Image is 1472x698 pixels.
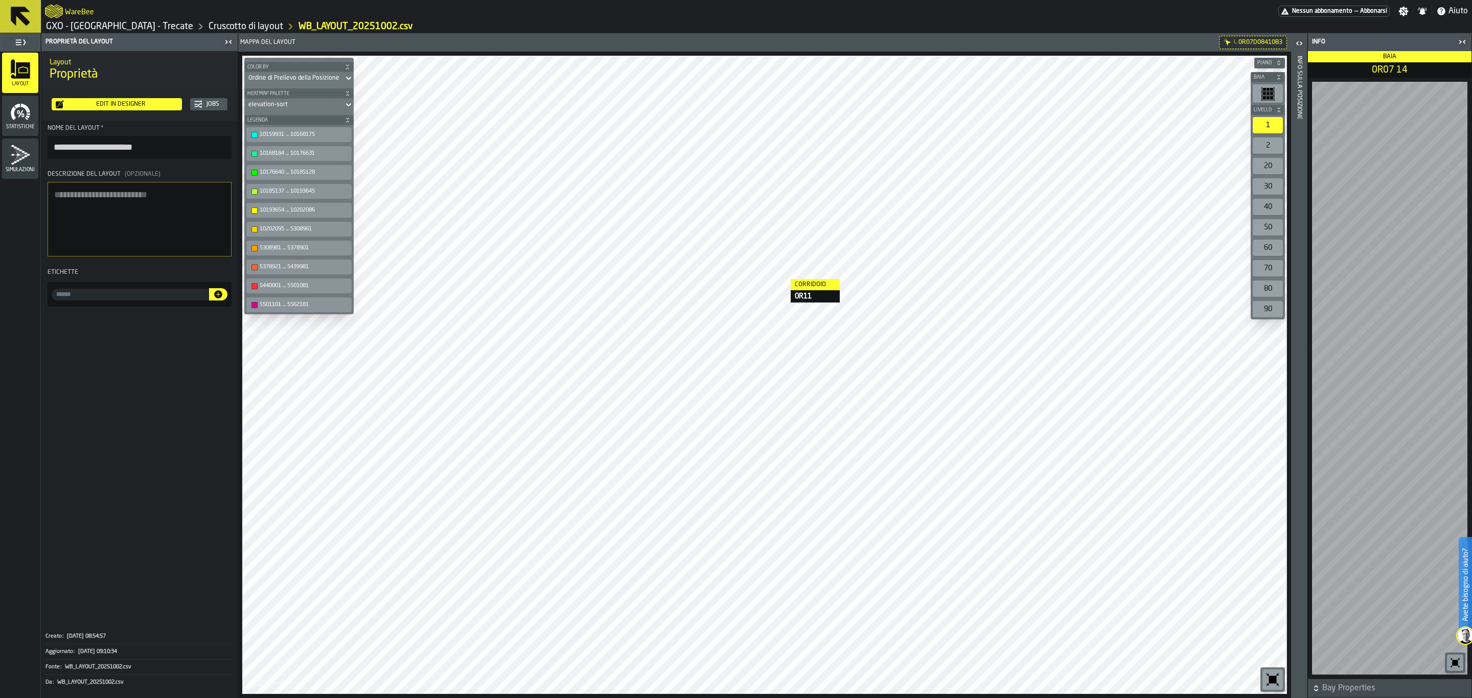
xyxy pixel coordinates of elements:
div: 90 [1253,301,1283,317]
div: button-toolbar-undefined [244,276,354,295]
span: Color by [245,64,342,70]
div: Fonte [45,664,64,670]
div: 10176640 ... 10185128 [260,169,349,176]
span: — [1354,8,1358,15]
span: Aiuto [1448,5,1468,17]
label: button-toggle-Impostazioni [1394,6,1413,16]
span: Legenda [245,118,342,123]
button: button- [244,88,354,99]
div: 20 [1253,158,1283,174]
div: 0R11 [791,290,840,303]
span: Mappa del layout [240,39,295,46]
button: Da:WB_LAYOUT_20251002.csv [45,675,234,690]
div: button-toolbar-undefined [244,201,354,220]
div: DropdownMenuValue-sortOrder [248,75,339,82]
div: button-toolbar-undefined [1251,156,1285,176]
span: Etichette [48,269,78,275]
a: logo-header [45,2,63,20]
div: DropdownMenuValue-elevation-sort [248,101,339,108]
div: Edit in Designer [64,101,178,108]
div: Proprietà del layout [43,38,221,45]
div: button-toolbar-undefined [244,258,354,276]
div: button-toolbar-undefined [1251,299,1285,319]
a: link-to-/wh/i/7274009e-5361-4e21-8e36-7045ee840609/designer [209,21,283,32]
span: Baia [1252,75,1274,80]
a: logo-header [244,671,302,692]
div: button-toolbar-undefined [244,182,354,201]
div: 5378921 ... 5439981 [260,264,349,270]
label: button-toggle-Aiuto [1432,5,1472,17]
div: button-toolbar-undefined [1251,278,1285,299]
div: Da [45,679,56,686]
div: button-toolbar-undefined [244,144,354,163]
span: Richiesto [101,125,104,132]
div: KeyValueItem-Da [45,674,234,690]
div: 10168184 ... 10176631 [260,150,349,157]
span: Simulazioni [2,167,38,173]
div: KeyValueItem-Aggiornato [45,644,234,659]
li: menu Simulazioni [2,138,38,179]
label: button-toggle-Chiudimi [221,36,236,48]
span: Layout [2,81,38,87]
button: button- [1308,679,1471,697]
button: button- [1251,72,1285,82]
div: button-toolbar-undefined [244,295,354,314]
span: (Opzionale) [125,171,160,177]
div: Aggiornato [45,648,77,655]
textarea: Descrizione del layout(Opzionale) [48,182,232,257]
div: DropdownMenuValue-elevation-sort [244,99,354,111]
div: 5308981 ... 5378901 [260,245,349,251]
svg: Azzeramento dello zoom e della posizione [1449,657,1461,669]
a: link-to-/wh/i/7274009e-5361-4e21-8e36-7045ee840609/layouts/1e4d5816-4abe-4ce3-b746-15612351ba87 [298,21,413,32]
div: 40 [1253,199,1283,215]
span: : [53,679,54,686]
header: Info [1308,33,1471,51]
span: Piano [1255,60,1274,66]
div: button-toolbar-undefined [1251,135,1285,156]
button: Fonte:WB_LAYOUT_20251002.csv [45,660,234,674]
header: Info sulla posizione [1291,33,1307,698]
input: input-value- input-value- [52,289,209,300]
div: Info [1310,38,1455,45]
svg: Azzeramento dello zoom e della posizione [1264,671,1281,688]
span: Bay Properties [1322,682,1469,694]
span: Descrizione del layout [48,171,121,177]
label: button-toggle-Chiudimi [1455,36,1469,48]
a: link-to-/wh/i/7274009e-5361-4e21-8e36-7045ee840609/pricing/ [1278,6,1390,17]
div: 5501101 ... 5562181 [260,301,349,308]
div: button-toolbar-undefined [1251,115,1285,135]
div: 30 [1253,178,1283,195]
div: 10159931 ... 10168175 [260,131,349,138]
div: 10193654 ... 10202086 [260,207,349,214]
div: button-toolbar-undefined [1251,238,1285,258]
div: button-toolbar-undefined [1251,176,1285,197]
a: link-to-/wh/i/7274009e-5361-4e21-8e36-7045ee840609 [46,21,193,32]
div: 10202095 ... 5308961 [260,226,349,232]
span: : [62,633,63,640]
nav: Breadcrumb [45,20,756,33]
label: input-value- [52,289,209,300]
div: Creato [45,633,66,640]
span: Baia [1383,54,1396,60]
button: button- [244,62,354,72]
span: Abbonarsi [1360,8,1387,15]
button: button-Edit in Designer [52,98,182,110]
div: KeyValueItem-Fonte [45,659,234,674]
span: Statistiche [2,124,38,130]
span: Proprietà [50,66,98,83]
button: button- [209,288,227,300]
div: L. [1234,39,1237,45]
div: button-toolbar-undefined [244,163,354,182]
button: button- [244,115,354,125]
div: DropdownMenuValue-sortOrder [244,72,354,84]
div: button-toolbar-undefined [1251,197,1285,217]
div: 60 [1253,240,1283,256]
div: 10185137 ... 10193645 [260,188,349,195]
span: WB_LAYOUT_20251002.csv [57,679,124,686]
div: button-toolbar-undefined [244,239,354,258]
div: button-toolbar-undefined [1251,258,1285,278]
div: button-toolbar-undefined [244,125,354,144]
h2: Sub Title [50,56,229,66]
label: button-toggle-Aperto [1292,35,1306,54]
div: button-toolbar-undefined [1251,82,1285,105]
